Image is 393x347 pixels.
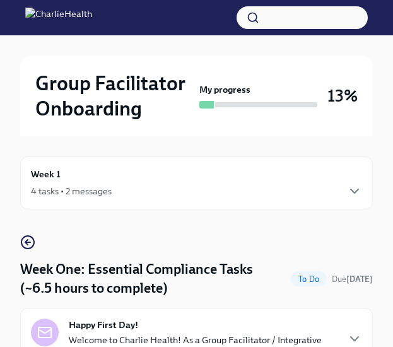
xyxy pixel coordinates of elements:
[20,260,286,298] h4: Week One: Essential Compliance Tasks (~6.5 hours to complete)
[35,71,194,121] h2: Group Facilitator Onboarding
[31,167,61,181] h6: Week 1
[31,185,112,197] div: 4 tasks • 2 messages
[332,274,373,284] span: Due
[199,83,250,96] strong: My progress
[346,274,373,284] strong: [DATE]
[291,274,327,284] span: To Do
[25,8,92,28] img: CharlieHealth
[69,319,138,331] strong: Happy First Day!
[332,273,373,285] span: September 15th, 2025 10:00
[327,85,358,107] h3: 13%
